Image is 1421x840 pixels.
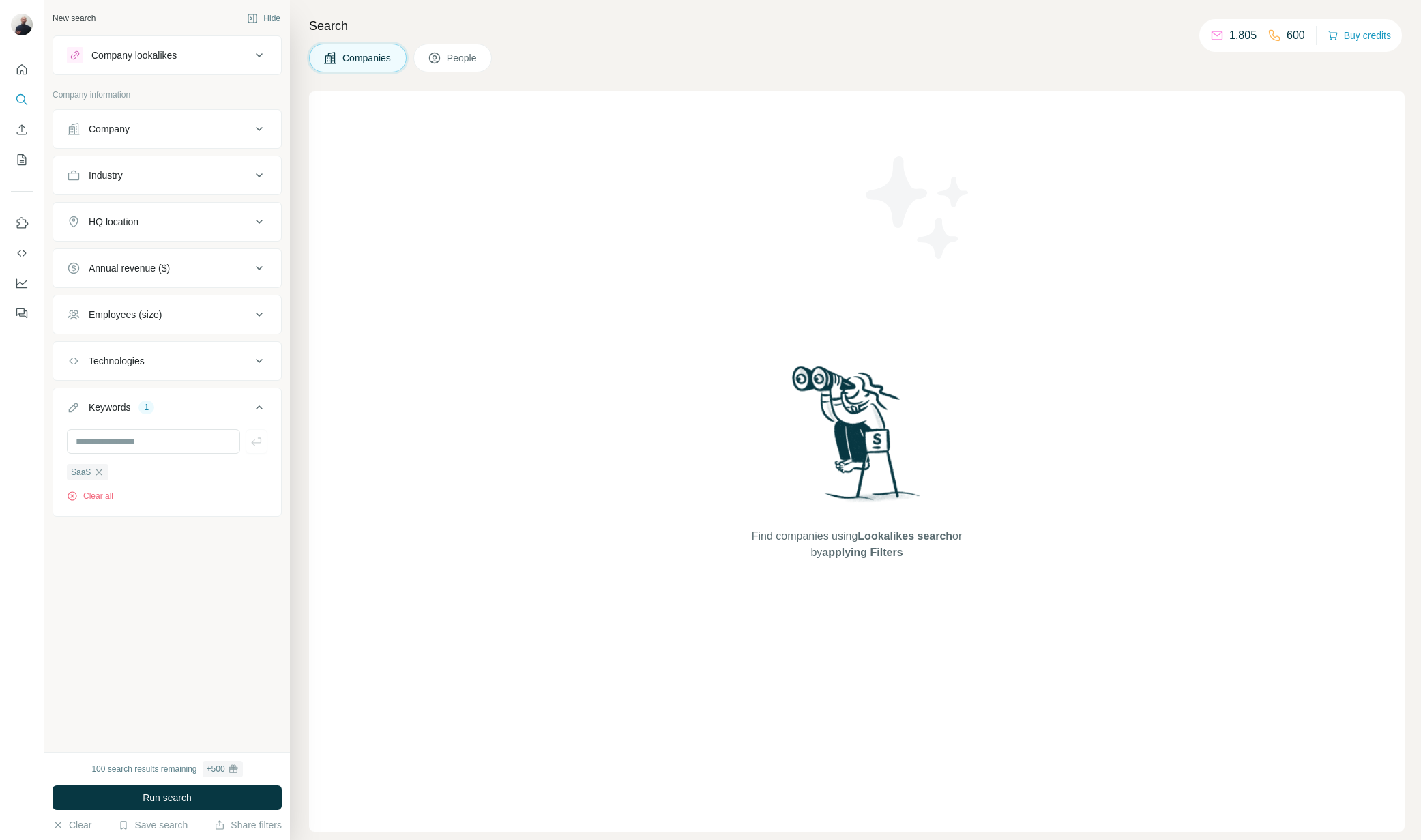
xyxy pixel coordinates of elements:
span: Lookalikes search [858,530,952,542]
button: Use Surfe API [11,241,33,265]
div: Industry [89,169,123,182]
button: Quick start [11,57,33,82]
button: Company [53,113,281,145]
button: Enrich CSV [11,117,33,142]
div: 100 search results remaining [91,761,242,777]
span: Companies [342,51,392,65]
p: 600 [1287,27,1305,44]
span: SaaS [71,466,91,478]
button: Keywords1 [53,391,281,429]
button: Industry [53,159,281,192]
button: Clear all [67,490,113,502]
span: applying Filters [822,547,903,558]
img: Surfe Illustration - Woman searching with binoculars [786,362,928,515]
button: Annual revenue ($) [53,252,281,285]
div: 1 [138,401,154,414]
button: Run search [53,785,282,810]
button: Clear [53,818,91,832]
button: Hide [237,8,290,29]
img: Avatar [11,14,33,35]
div: New search [53,12,96,25]
button: Buy credits [1328,26,1391,45]
button: Save search [118,818,188,832]
button: Share filters [214,818,282,832]
div: Company lookalikes [91,48,177,62]
div: Company [89,122,130,136]
button: Feedback [11,301,33,325]
button: Technologies [53,345,281,377]
button: Search [11,87,33,112]
button: Use Surfe on LinkedIn [11,211,33,235]
p: Company information [53,89,282,101]
button: Dashboard [11,271,33,295]
div: Keywords [89,401,130,414]
p: 1,805 [1229,27,1257,44]
button: HQ location [53,205,281,238]
img: Surfe Illustration - Stars [857,146,980,269]
button: Employees (size) [53,298,281,331]
h4: Search [309,16,1405,35]
span: Find companies using or by [748,528,966,561]
span: People [447,51,478,65]
div: HQ location [89,215,138,229]
div: Technologies [89,354,145,368]
button: Company lookalikes [53,39,281,72]
div: + 500 [207,763,225,775]
div: Annual revenue ($) [89,261,170,275]
div: Employees (size) [89,308,162,321]
span: Run search [143,791,192,805]
button: My lists [11,147,33,172]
